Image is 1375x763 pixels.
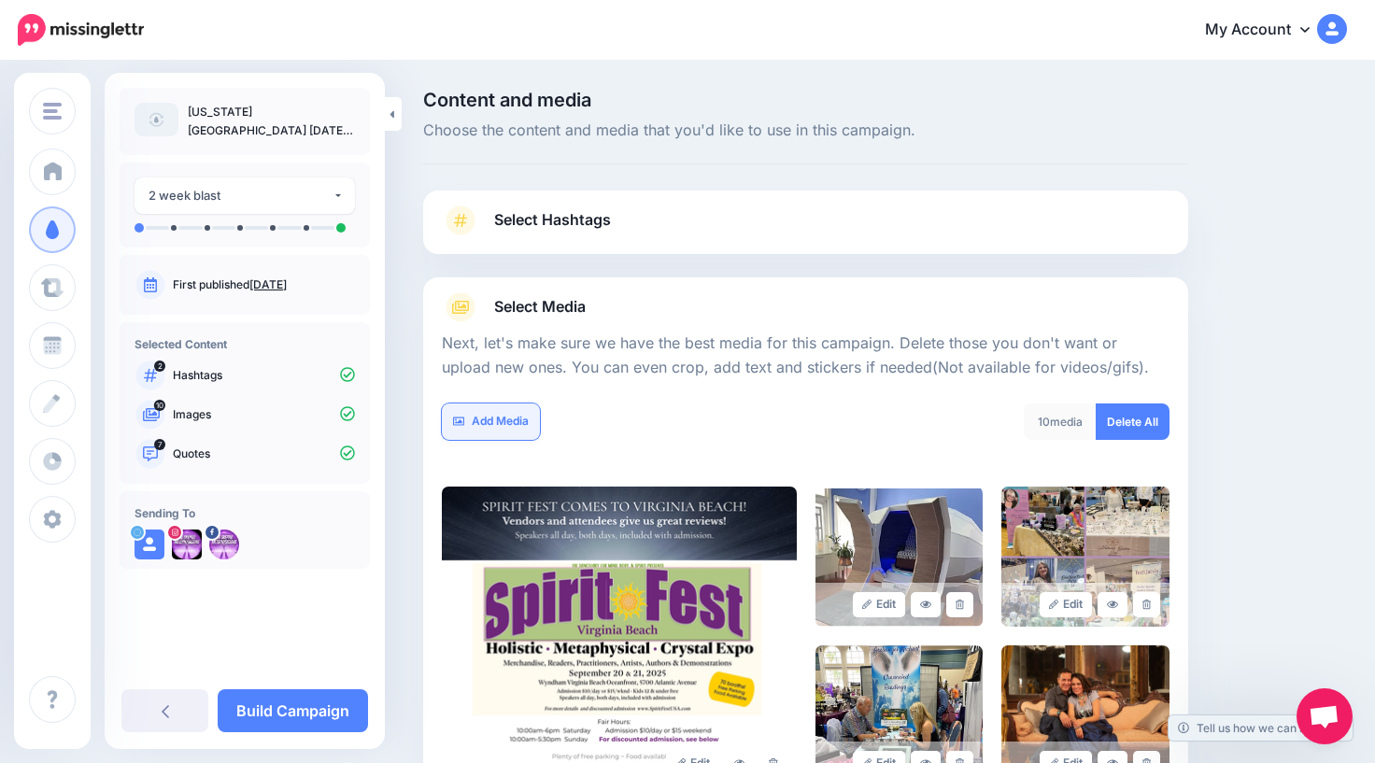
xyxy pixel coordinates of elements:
[135,177,355,214] button: 2 week blast
[173,406,355,423] p: Images
[1186,7,1347,53] a: My Account
[135,506,355,520] h4: Sending To
[154,360,165,372] span: 2
[1038,415,1050,429] span: 10
[173,276,355,293] p: First published
[853,592,906,617] a: Edit
[442,205,1169,254] a: Select Hashtags
[815,487,984,627] img: SVWB23WJGKZO3MXJ78ASN3RT4QG3F0IY_large.png
[423,91,1188,109] span: Content and media
[43,103,62,120] img: menu.png
[442,292,1169,322] a: Select Media
[1297,688,1353,744] a: Open chat
[494,294,586,319] span: Select Media
[154,400,165,411] span: 10
[442,332,1169,380] p: Next, let's make sure we have the best media for this campaign. Delete those you don't want or up...
[209,530,239,559] img: 398694559_755142363325592_1851666557881600205_n-bsa141941.jpg
[1096,403,1169,440] a: Delete All
[135,103,178,136] img: article-default-image-icon.png
[135,530,164,559] img: user_default_image.png
[18,14,144,46] img: Missinglettr
[1001,487,1169,627] img: 077VNVX1VBL3RAM7OND699C5EMIGQFOS_large.png
[154,439,165,450] span: 7
[442,403,540,440] a: Add Media
[172,530,202,559] img: 397599238_854002456209143_7495850539788434841_n-bsa141966.jpg
[173,445,355,462] p: Quotes
[249,277,287,291] a: [DATE]
[1169,715,1353,741] a: Tell us how we can improve
[188,103,355,140] p: [US_STATE][GEOGRAPHIC_DATA] [DATE] | Spirit Fest [GEOGRAPHIC_DATA]
[173,367,355,384] p: Hashtags
[494,207,611,233] span: Select Hashtags
[149,185,333,206] div: 2 week blast
[1040,592,1093,617] a: Edit
[423,119,1188,143] span: Choose the content and media that you'd like to use in this campaign.
[135,337,355,351] h4: Selected Content
[1024,403,1097,440] div: media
